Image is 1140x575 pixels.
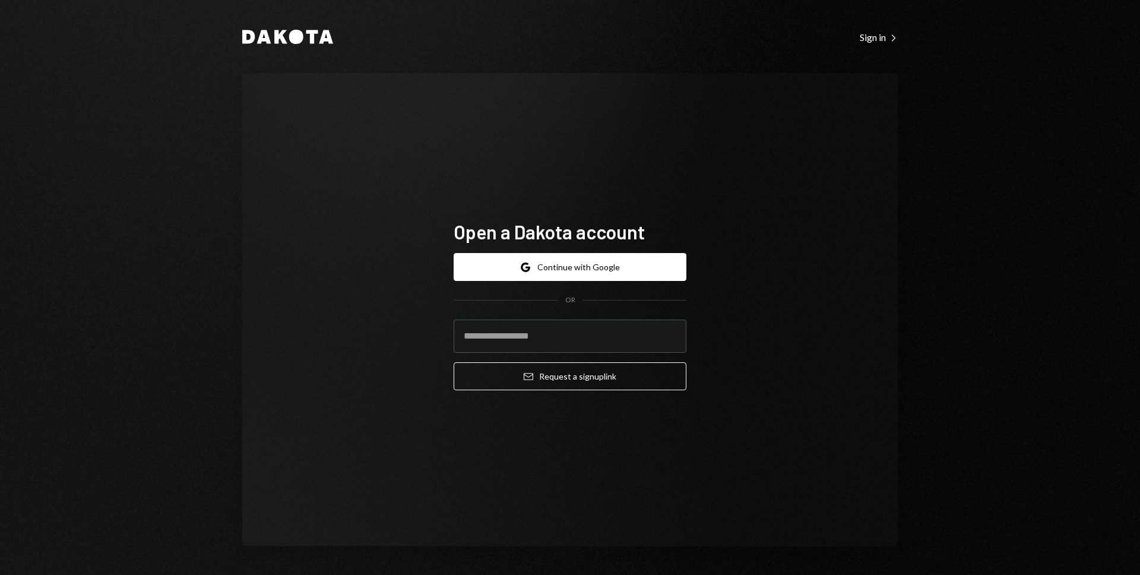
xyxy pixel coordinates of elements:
div: OR [565,295,575,305]
a: Sign in [860,30,898,43]
div: Sign in [860,31,898,43]
button: Continue with Google [454,253,686,281]
h1: Open a Dakota account [454,220,686,244]
button: Request a signuplink [454,362,686,390]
